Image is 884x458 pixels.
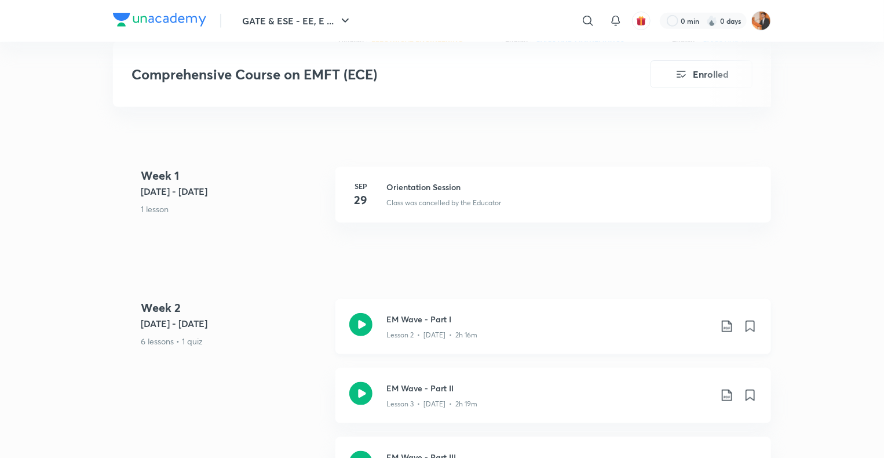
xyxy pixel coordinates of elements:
button: GATE & ESE - EE, E ... [235,9,359,32]
img: avatar [636,16,646,26]
p: 1 lesson [141,203,326,215]
h3: EM Wave - Part II [386,382,711,394]
h4: Week 2 [141,299,326,317]
h3: Comprehensive Course on EMFT (ECE) [131,66,585,83]
a: EM Wave - Part IILesson 3 • [DATE] • 2h 19m [335,368,771,437]
a: EM Wave - Part ILesson 2 • [DATE] • 2h 16m [335,299,771,368]
button: avatar [632,12,651,30]
p: Lesson 2 • [DATE] • 2h 16m [386,330,477,340]
h5: [DATE] - [DATE] [141,317,326,330]
p: Lesson 3 • [DATE] • 2h 19m [386,399,477,409]
button: Enrolled [651,60,753,88]
h4: 29 [349,191,372,209]
p: Class was cancelled by the Educator [386,198,501,208]
h3: Orientation Session [386,181,757,193]
img: streak [706,15,718,27]
img: Ayush sagitra [751,11,771,31]
a: Sep29Orientation SessionClass was cancelled by the Educator [335,167,771,237]
a: Company Logo [113,13,206,30]
img: Company Logo [113,13,206,27]
h5: [DATE] - [DATE] [141,184,326,198]
h4: Week 1 [141,167,326,184]
p: 6 lessons • 1 quiz [141,335,326,347]
h6: Sep [349,181,372,191]
h3: EM Wave - Part I [386,313,711,325]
